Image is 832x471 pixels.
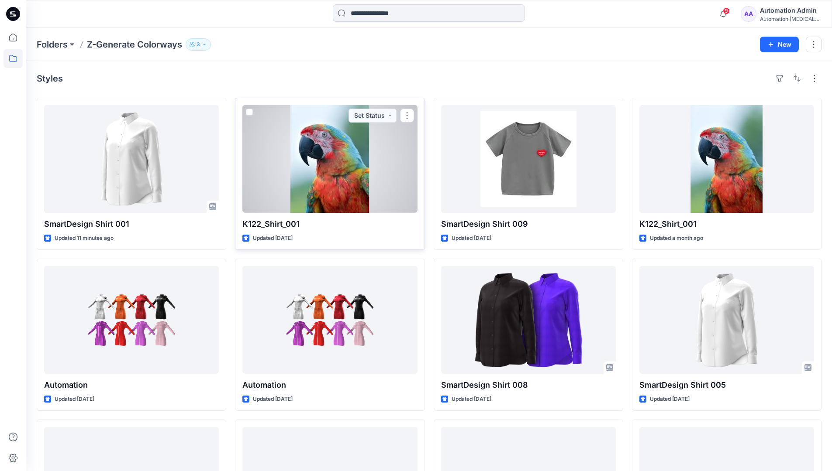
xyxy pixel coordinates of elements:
a: Folders [37,38,68,51]
p: Updated [DATE] [253,395,293,404]
p: SmartDesign Shirt 008 [441,379,616,391]
p: Z-Generate Colorways [87,38,182,51]
h4: Styles [37,73,63,84]
p: Updated [DATE] [452,234,491,243]
a: SmartDesign Shirt 008 [441,266,616,374]
span: 9 [723,7,730,14]
p: 3 [197,40,200,49]
a: K122_Shirt_001 [639,105,814,213]
div: Automation [MEDICAL_DATA]... [760,16,821,22]
a: K122_Shirt_001 [242,105,417,213]
button: 3 [186,38,211,51]
p: Automation [242,379,417,391]
p: K122_Shirt_001 [639,218,814,230]
a: SmartDesign Shirt 001 [44,105,219,213]
p: Updated [DATE] [253,234,293,243]
a: SmartDesign Shirt 009 [441,105,616,213]
p: Updated [DATE] [55,395,94,404]
a: Automation [242,266,417,374]
p: Updated [DATE] [452,395,491,404]
p: SmartDesign Shirt 005 [639,379,814,391]
div: Automation Admin [760,5,821,16]
p: SmartDesign Shirt 001 [44,218,219,230]
a: SmartDesign Shirt 005 [639,266,814,374]
p: SmartDesign Shirt 009 [441,218,616,230]
a: Automation [44,266,219,374]
p: K122_Shirt_001 [242,218,417,230]
p: Updated a month ago [650,234,703,243]
div: AA [741,6,756,22]
button: New [760,37,799,52]
p: Updated [DATE] [650,395,690,404]
p: Updated 11 minutes ago [55,234,114,243]
p: Automation [44,379,219,391]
